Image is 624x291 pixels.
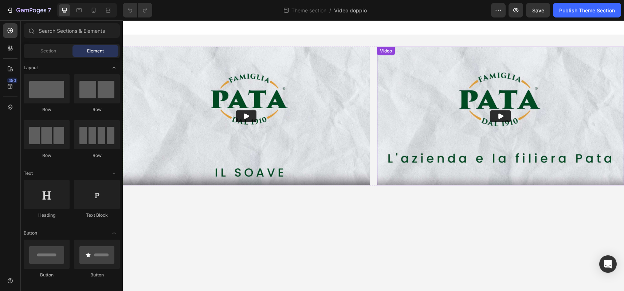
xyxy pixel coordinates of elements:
[108,168,120,179] span: Toggle open
[74,152,120,159] div: Row
[74,106,120,113] div: Row
[368,90,388,102] button: Play
[553,3,621,17] button: Publish Theme Section
[24,64,38,71] span: Layout
[3,3,54,17] button: 7
[24,230,37,236] span: Button
[254,26,501,165] img: Alt image
[256,27,271,34] div: Video
[526,3,550,17] button: Save
[329,7,331,14] span: /
[24,272,70,278] div: Button
[123,20,624,291] iframe: Design area
[48,6,51,15] p: 7
[24,23,120,38] input: Search Sections & Elements
[334,7,367,14] span: Video doppio
[108,62,120,74] span: Toggle open
[559,7,615,14] div: Publish Theme Section
[108,227,120,239] span: Toggle open
[24,170,33,177] span: Text
[87,48,104,54] span: Element
[74,212,120,219] div: Text Block
[123,3,152,17] div: Undo/Redo
[40,48,56,54] span: Section
[532,7,544,13] span: Save
[7,78,17,83] div: 450
[599,255,617,273] div: Open Intercom Messenger
[24,212,70,219] div: Heading
[24,106,70,113] div: Row
[74,272,120,278] div: Button
[24,152,70,159] div: Row
[290,7,328,14] span: Theme section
